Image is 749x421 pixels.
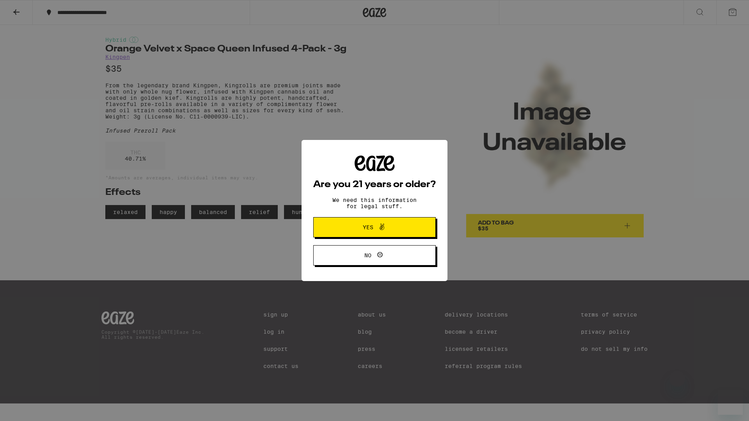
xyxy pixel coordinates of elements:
button: No [313,245,436,265]
iframe: Button to launch messaging window [718,390,743,415]
p: We need this information for legal stuff. [326,197,423,209]
span: No [364,253,371,258]
iframe: Close message [669,371,685,387]
span: Yes [363,225,373,230]
button: Yes [313,217,436,237]
h2: Are you 21 years or older? [313,180,436,189]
